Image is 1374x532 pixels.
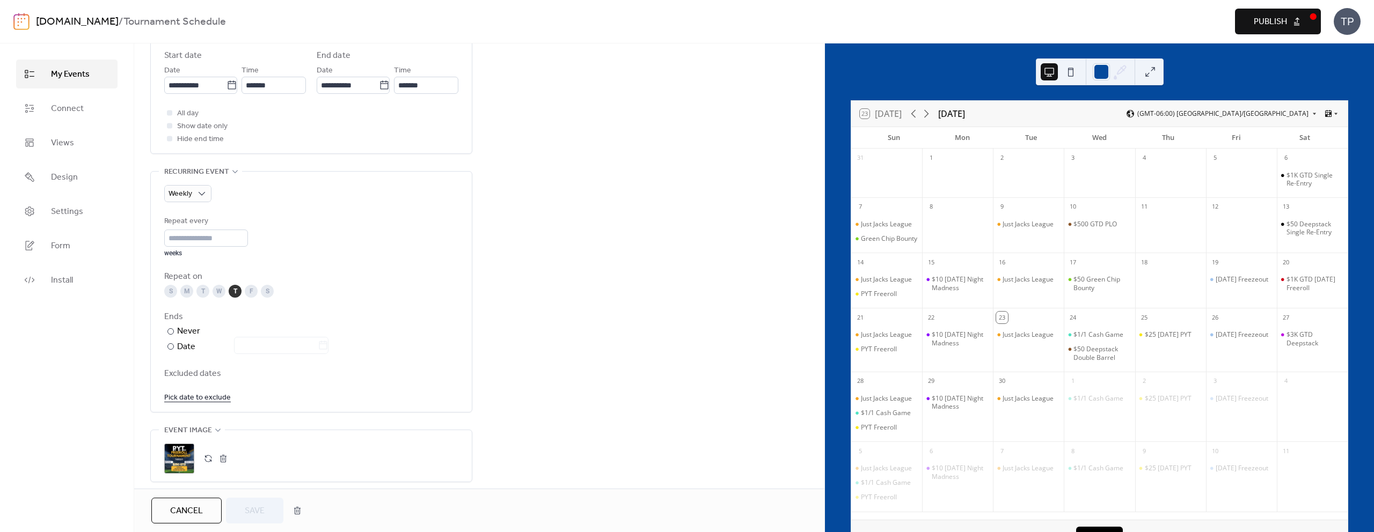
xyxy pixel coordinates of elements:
div: $10 Monday Night Madness [922,464,993,481]
div: Just Jacks League [861,464,912,472]
div: PYT Freeroll [861,493,897,501]
div: 11 [1138,201,1150,213]
div: 14 [854,256,866,268]
a: Design [16,162,118,191]
div: [DATE] Freezeout [1216,464,1268,472]
div: $1/1 Cash Game [1073,330,1123,339]
div: 3 [1067,152,1079,164]
div: $1/1 Cash Game [851,409,922,417]
div: 5 [854,445,866,457]
div: Mon [929,127,997,149]
span: Settings [51,205,83,218]
div: [DATE] Freezeout [1216,330,1268,339]
button: Cancel [151,498,222,523]
div: 2 [996,152,1008,164]
div: PYT Freeroll [861,345,897,353]
span: Excluded dates [164,367,458,380]
div: $50 Deepstack Double Barrel [1073,345,1130,361]
div: T [229,285,242,298]
div: $25 Thursday PYT [1135,394,1206,403]
div: $10 Monday Night Madness [922,330,993,347]
span: Show date only [177,120,228,133]
button: Publish [1235,9,1321,34]
div: Just Jacks League [851,464,922,472]
div: $1/1 Cash Game [1073,464,1123,472]
div: 29 [925,375,937,387]
div: 11 [1280,445,1292,457]
div: 8 [925,201,937,213]
div: $1/1 Cash Game [1064,394,1135,403]
div: 19 [1209,256,1221,268]
div: $1/1 Cash Game [1064,464,1135,472]
a: My Events [16,60,118,88]
div: Just Jacks League [993,464,1064,472]
div: Just Jacks League [851,220,922,228]
div: Friday Freezeout [1206,464,1277,472]
div: $50 Green Chip Bounty [1073,275,1130,292]
div: ; [164,444,194,474]
span: Form [51,240,70,253]
span: Weekly [169,187,192,201]
div: $25 Thursday PYT [1135,330,1206,339]
div: 25 [1138,312,1150,323]
div: Just Jacks League [861,394,912,403]
div: 7 [996,445,1008,457]
div: PYT Freeroll [851,290,922,298]
div: 7 [854,201,866,213]
div: 10 [1067,201,1079,213]
div: $50 Green Chip Bounty [1064,275,1135,292]
div: Green Chip Bounty [851,234,922,243]
span: Pick date to exclude [164,391,231,404]
div: PYT Freeroll [851,493,922,501]
div: 16 [996,256,1008,268]
div: 20 [1280,256,1292,268]
div: $10 [DATE] Night Madness [932,330,989,347]
div: $50 Deepstack Single Re-Entry [1287,220,1343,237]
div: 28 [854,375,866,387]
div: Repeat every [164,215,246,228]
div: Sun [860,127,929,149]
div: $25 [DATE] PYT [1145,464,1192,472]
span: Hide end time [177,133,224,146]
div: Just Jacks League [993,394,1064,403]
div: Just Jacks League [861,275,912,284]
span: Connect [51,102,84,115]
div: TP [1334,8,1361,35]
div: Sat [1270,127,1339,149]
div: Wed [1065,127,1134,149]
div: $3K GTD Deepstack [1277,330,1348,347]
div: Just Jacks League [993,275,1064,284]
span: Date [317,64,333,77]
div: Just Jacks League [993,220,1064,228]
div: $1/1 Cash Game [851,478,922,487]
div: S [261,285,274,298]
div: M [180,285,193,298]
div: Never [177,325,201,338]
div: T [196,285,209,298]
span: All day [177,107,199,120]
div: Ends [164,311,456,323]
div: 9 [1138,445,1150,457]
a: [DOMAIN_NAME] [36,12,119,32]
div: 4 [1138,152,1150,164]
div: Just Jacks League [861,330,912,339]
div: $25 [DATE] PYT [1145,394,1192,403]
div: weeks [164,249,248,257]
div: Just Jacks League [1003,330,1054,339]
div: End date [317,49,350,62]
span: Time [242,64,259,77]
b: Tournament Schedule [123,12,226,32]
div: 8 [1067,445,1079,457]
div: 1 [1067,375,1079,387]
div: 23 [996,312,1008,323]
div: 31 [854,152,866,164]
div: 30 [996,375,1008,387]
div: Friday Freezeout [1206,330,1277,339]
div: Just Jacks League [1003,464,1054,472]
span: Event image [164,424,212,437]
div: $3K GTD Deepstack [1287,330,1343,347]
div: $1K GTD [DATE] Freeroll [1287,275,1343,292]
div: Just Jacks League [993,330,1064,339]
div: $500 GTD PLO [1073,220,1117,228]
